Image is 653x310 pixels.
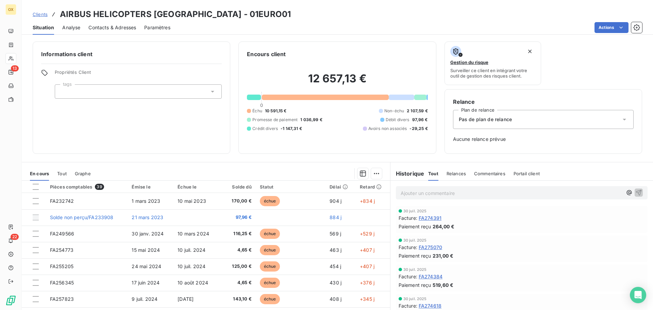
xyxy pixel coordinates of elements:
span: +407 j [360,247,374,253]
div: Open Intercom Messenger [630,287,646,303]
div: Statut [260,184,322,190]
span: 408 j [330,296,341,302]
span: FA254773 [50,247,73,253]
span: Relances [447,171,466,176]
span: Promesse de paiement [252,117,298,123]
h2: 12 657,13 € [247,72,428,92]
span: 10 mai 2023 [178,198,206,204]
span: 17 juin 2024 [132,280,160,285]
span: échue [260,196,280,206]
span: 10 mars 2024 [178,231,209,236]
span: 30 juil. 2025 [403,209,427,213]
span: 430 j [330,280,341,285]
span: Facture : [399,214,417,222]
span: 0 [260,102,263,108]
span: 30 juil. 2025 [403,238,427,242]
span: Facture : [399,273,417,280]
span: FA255205 [50,263,73,269]
span: Échu [252,108,262,114]
span: 21 mars 2023 [132,214,163,220]
span: 10 juil. 2024 [178,263,205,269]
span: FA232742 [50,198,74,204]
img: Logo LeanPay [5,295,16,306]
span: 30 janv. 2024 [132,231,164,236]
span: Tout [57,171,67,176]
span: échue [260,278,280,288]
span: Situation [33,24,54,31]
span: 519,60 € [433,281,453,289]
span: Facture : [399,244,417,251]
div: Émise le [132,184,169,190]
span: 884 j [330,214,341,220]
span: +529 j [360,231,374,236]
h6: Encours client [247,50,286,58]
div: Retard [360,184,386,190]
span: Clients [33,12,48,17]
span: FA249566 [50,231,74,236]
span: 143,10 € [223,296,252,303]
h6: Informations client [41,50,222,58]
div: OX [5,4,16,15]
span: 569 j [330,231,341,236]
span: [DATE] [178,296,194,302]
span: 30 juil. 2025 [403,297,427,301]
span: 10 591,15 € [265,108,287,114]
span: échue [260,245,280,255]
span: FA256345 [50,280,74,285]
span: 264,00 € [433,223,454,230]
span: +376 j [360,280,374,285]
span: 4,65 € [223,247,252,254]
span: FA274384 [419,273,442,280]
span: FA274391 [419,214,441,222]
span: 24 mai 2024 [132,263,161,269]
h6: Relance [453,98,634,106]
span: Non-échu [384,108,404,114]
span: Crédit divers [252,126,278,132]
span: Solde non perçu/FA233908 [50,214,114,220]
span: Débit divers [386,117,409,123]
span: Graphe [75,171,91,176]
span: 13 [11,65,19,71]
div: Délai [330,184,352,190]
span: +407 j [360,263,374,269]
div: Échue le [178,184,215,190]
a: Clients [33,11,48,18]
span: 1 mars 2023 [132,198,160,204]
span: Facture : [399,302,417,309]
input: Ajouter une valeur [61,88,66,95]
span: Pas de plan de relance [459,116,512,123]
span: En cours [30,171,49,176]
span: 4,65 € [223,279,252,286]
span: Contacts & Adresses [88,24,136,31]
span: -29,25 € [409,126,428,132]
span: 22 [11,234,19,240]
span: 116,25 € [223,230,252,237]
button: Actions [595,22,629,33]
span: Analyse [62,24,80,31]
span: Commentaires [474,171,505,176]
div: Pièces comptables [50,184,124,190]
span: FA274618 [419,302,441,309]
span: Paiement reçu [399,252,431,259]
span: 10 juil. 2024 [178,247,205,253]
span: 125,00 € [223,263,252,270]
span: FA257823 [50,296,74,302]
span: 463 j [330,247,341,253]
span: 97,96 € [223,214,252,221]
span: 1 036,99 € [300,117,322,123]
div: Solde dû [223,184,252,190]
span: 97,96 € [412,117,428,123]
span: 30 juil. 2025 [403,267,427,272]
span: +834 j [360,198,375,204]
span: FA275070 [419,244,442,251]
span: Tout [428,171,438,176]
span: Paiement reçu [399,223,431,230]
span: 15 mai 2024 [132,247,160,253]
span: 454 j [330,263,341,269]
span: échue [260,261,280,272]
span: Surveiller ce client en intégrant votre outil de gestion des risques client. [450,68,536,79]
span: 231,00 € [433,252,453,259]
span: Portail client [514,171,540,176]
span: 39 [95,184,104,190]
span: 9 juil. 2024 [132,296,157,302]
